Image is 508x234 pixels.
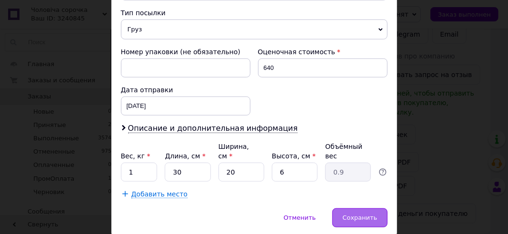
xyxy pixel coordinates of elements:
span: Отменить [284,214,316,221]
label: Ширина, см [219,143,249,160]
label: Высота, см [272,152,316,160]
label: Вес, кг [121,152,150,160]
div: Оценочная стоимость [258,47,388,57]
span: Добавить место [131,190,188,198]
span: Описание и дополнительная информация [128,124,298,133]
div: Номер упаковки (не обязательно) [121,47,250,57]
label: Длина, см [165,152,205,160]
div: Дата отправки [121,85,250,95]
span: Сохранить [342,214,377,221]
span: Тип посылки [121,9,166,17]
div: Объёмный вес [325,142,371,161]
span: Груз [121,19,388,39]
